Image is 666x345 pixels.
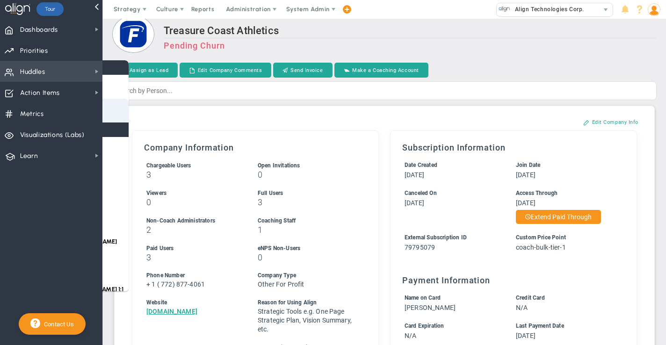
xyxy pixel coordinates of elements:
[114,6,141,13] span: Strategy
[20,20,58,40] span: Dashboards
[258,225,352,234] h3: 1
[258,217,296,224] span: Coaching Staff
[499,3,510,15] img: 10991.Company.photo
[405,304,456,311] span: [PERSON_NAME]
[40,321,74,328] span: Contact Us
[516,210,601,224] button: Extend Paid Through
[112,15,154,53] img: Loading...
[516,304,528,311] span: N/A
[258,308,352,333] span: Strategic Tools e.g. One Page Strategic Plan, Vision Summary, etc.
[144,143,367,152] h3: Company Information
[402,143,625,152] h3: Subscription Information
[574,115,648,129] button: Edit Company Info
[258,190,283,196] span: Full Users
[516,244,566,251] span: coach-bulk-tier-1
[20,62,45,82] span: Huddles
[20,125,85,145] span: Visualizations (Labs)
[258,245,300,252] span: eNPS Non-Users
[164,25,657,38] h2: Treasure Coast Athletics
[405,189,499,198] div: Canceled On
[516,199,536,207] span: [DATE]
[516,294,610,302] div: Credit Card
[286,6,330,13] span: System Admin
[599,3,613,16] span: select
[405,171,424,179] span: [DATE]
[258,162,300,169] span: Open Invitations
[112,81,657,100] input: Search by Person...
[516,189,610,198] div: Access Through
[156,6,178,13] span: Culture
[258,170,352,179] h3: 0
[405,332,416,339] span: N/A
[405,199,424,207] span: [DATE]
[516,171,536,179] span: [DATE]
[20,146,38,166] span: Learn
[405,233,499,242] div: External Subscription ID
[258,198,352,207] h3: 3
[258,253,352,262] h3: 0
[146,308,197,315] a: [DOMAIN_NAME]
[146,298,240,307] div: Website
[405,161,499,170] div: Date Created
[405,244,435,251] span: 79795079
[516,233,610,242] div: Custom Price Point
[405,294,499,302] div: Name on Card
[648,3,660,16] img: 50249.Person.photo
[258,280,304,288] span: Other For Profit
[20,104,44,124] span: Metrics
[20,83,60,103] span: Action Items
[405,322,499,331] div: Card Expiration
[402,275,625,285] h3: Payment Information
[258,271,352,280] div: Company Type
[334,63,428,78] button: Make a Coaching Account
[258,298,352,307] div: Reason for Using Align
[510,3,584,15] span: Align Technologies Corp.
[20,41,48,61] span: Priorities
[180,63,271,78] button: Edit Company Comments
[273,63,332,78] button: Send Invoice
[516,161,610,170] div: Join Date
[516,332,536,339] span: [DATE]
[164,41,657,50] h3: Pending Churn
[226,6,270,13] span: Administration
[516,322,610,331] div: Last Payment Date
